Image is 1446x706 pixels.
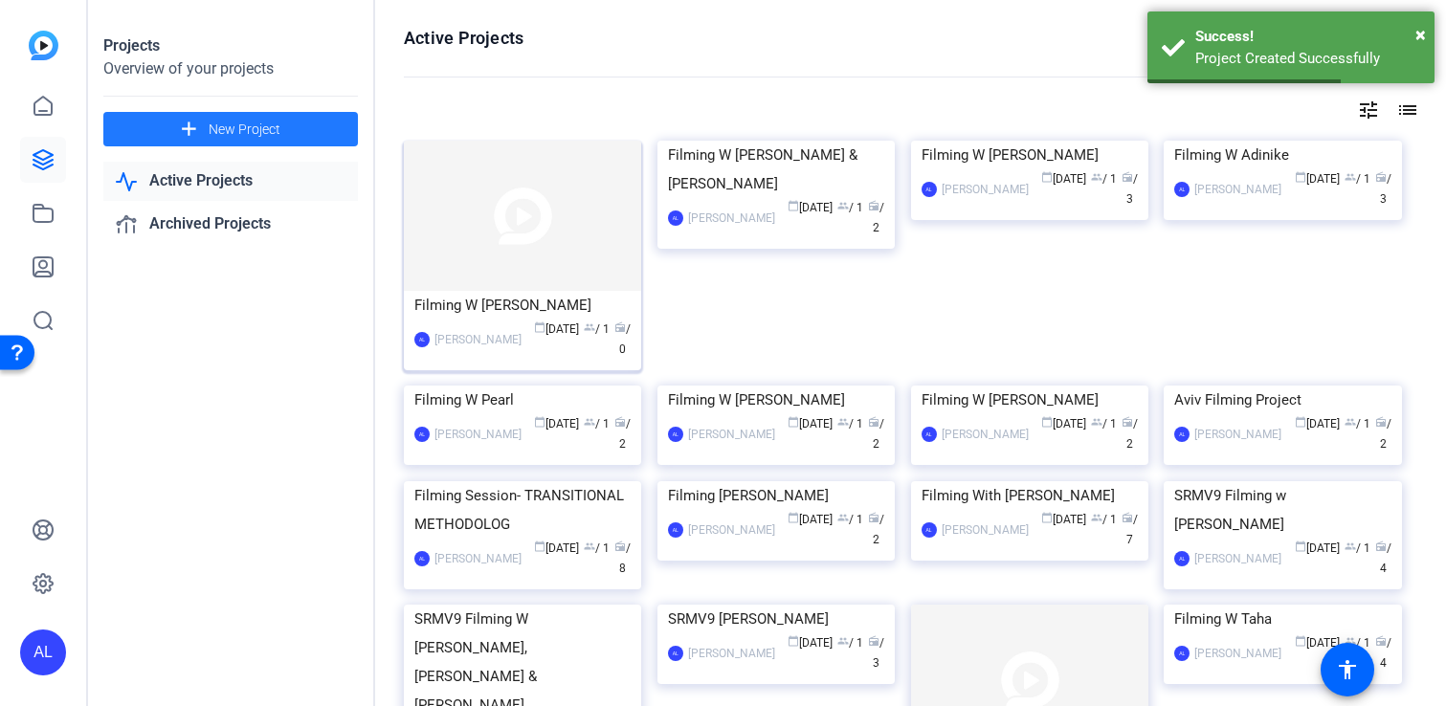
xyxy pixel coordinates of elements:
a: Active Projects [103,162,358,201]
button: New Project [103,112,358,146]
span: / 3 [1375,172,1391,206]
span: / 1 [1345,417,1370,430]
span: group [837,512,849,523]
div: [PERSON_NAME] [434,549,522,568]
span: calendar_today [788,512,799,523]
div: AL [414,427,430,442]
span: / 8 [614,541,631,575]
span: / 1 [584,322,610,336]
div: SRMV9 [PERSON_NAME] [668,605,884,633]
span: / 1 [1345,172,1370,186]
span: radio [1375,541,1387,552]
div: AL [668,210,683,226]
div: Success! [1195,26,1420,48]
mat-icon: accessibility [1336,658,1359,681]
span: / 1 [1345,541,1370,555]
div: Aviv Filming Project [1174,386,1390,414]
span: / 1 [1345,636,1370,650]
span: [DATE] [1295,541,1340,555]
div: AL [20,629,66,675]
span: / 2 [614,417,631,451]
span: [DATE] [534,417,579,430]
span: calendar_today [1295,541,1306,552]
div: [PERSON_NAME] [1194,644,1281,663]
span: / 2 [1122,417,1138,451]
span: [DATE] [534,322,579,336]
div: Project Created Successfully [1195,48,1420,70]
div: [PERSON_NAME] [688,425,775,444]
span: radio [614,541,626,552]
div: AL [922,522,937,538]
span: radio [614,321,626,333]
div: Filming W [PERSON_NAME] [922,141,1138,169]
span: / 1 [837,201,863,214]
span: / 1 [1091,172,1117,186]
div: Overview of your projects [103,57,358,80]
div: AL [668,646,683,661]
span: radio [1375,416,1387,428]
div: [PERSON_NAME] [1194,549,1281,568]
span: calendar_today [1041,171,1053,183]
span: calendar_today [1041,512,1053,523]
div: AL [668,427,683,442]
div: SRMV9 Filming w [PERSON_NAME] [1174,481,1390,539]
span: [DATE] [1041,417,1086,430]
span: radio [1375,171,1387,183]
span: group [584,321,595,333]
div: [PERSON_NAME] [1194,425,1281,444]
span: / 1 [837,513,863,526]
div: [PERSON_NAME] [688,209,775,228]
span: / 1 [584,541,610,555]
span: / 4 [1375,541,1391,575]
a: Archived Projects [103,205,358,244]
span: radio [1122,512,1133,523]
span: radio [868,635,879,647]
span: calendar_today [788,635,799,647]
div: AL [1174,646,1190,661]
span: [DATE] [1295,172,1340,186]
span: / 1 [837,417,863,430]
span: group [1345,541,1356,552]
span: calendar_today [534,416,545,428]
button: Close [1415,20,1426,49]
span: [DATE] [788,636,833,650]
mat-icon: add [177,118,201,142]
span: [DATE] [788,201,833,214]
span: group [584,416,595,428]
div: AL [414,332,430,347]
div: Filming W [PERSON_NAME] & [PERSON_NAME] [668,141,884,198]
span: [DATE] [788,513,833,526]
span: × [1415,23,1426,46]
span: [DATE] [788,417,833,430]
div: Filming With [PERSON_NAME] [922,481,1138,510]
div: [PERSON_NAME] [942,180,1029,199]
span: [DATE] [534,541,579,555]
div: AL [1174,182,1190,197]
span: radio [868,416,879,428]
span: [DATE] [1041,172,1086,186]
span: / 3 [1122,172,1138,206]
div: AL [1174,427,1190,442]
span: calendar_today [788,416,799,428]
div: [PERSON_NAME] [942,425,1029,444]
span: / 4 [1375,636,1391,670]
span: calendar_today [1295,416,1306,428]
span: group [1345,171,1356,183]
div: Projects [103,34,358,57]
span: / 2 [1375,417,1391,451]
span: / 3 [868,636,884,670]
span: group [1091,416,1102,428]
div: [PERSON_NAME] [434,425,522,444]
span: calendar_today [1295,635,1306,647]
h1: Active Projects [404,27,523,50]
div: AL [922,427,937,442]
span: / 7 [1122,513,1138,546]
div: AL [414,551,430,566]
img: blue-gradient.svg [29,31,58,60]
div: [PERSON_NAME] [1194,180,1281,199]
span: radio [868,200,879,211]
span: group [1345,416,1356,428]
span: calendar_today [1041,416,1053,428]
div: [PERSON_NAME] [942,520,1029,540]
span: / 1 [1091,513,1117,526]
